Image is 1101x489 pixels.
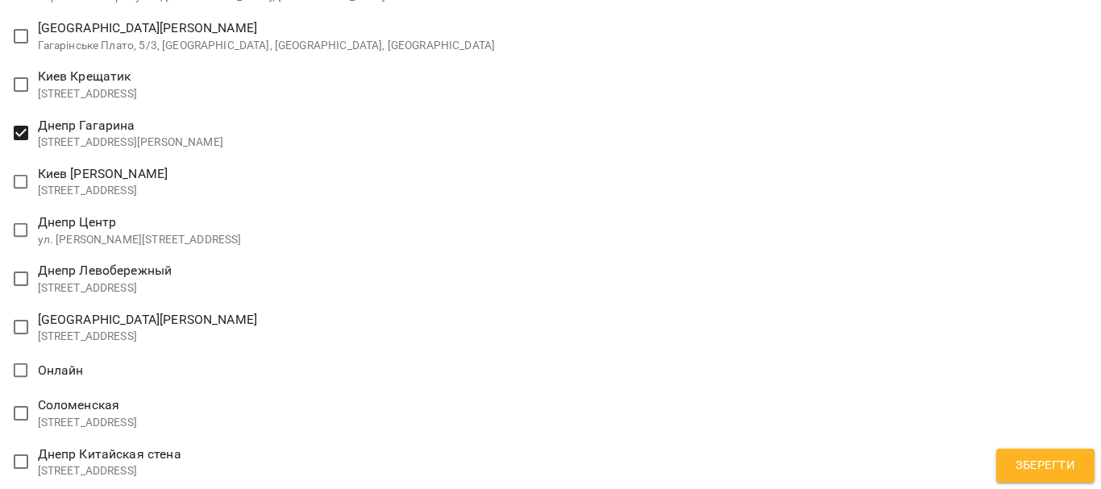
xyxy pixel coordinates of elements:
[38,20,257,35] span: [GEOGRAPHIC_DATA][PERSON_NAME]
[38,363,84,378] span: Онлайн
[38,446,181,462] span: Днепр Китайская стена
[38,214,117,230] span: Днепр Центр
[38,463,181,479] p: [STREET_ADDRESS]
[996,449,1095,483] button: Зберегти
[38,86,137,102] p: [STREET_ADDRESS]
[38,166,168,181] span: Киев [PERSON_NAME]
[38,329,257,345] p: [STREET_ADDRESS]
[38,397,120,412] span: Соломенская
[38,38,496,54] p: Гагарінське Плато, 5/3, [GEOGRAPHIC_DATA], [GEOGRAPHIC_DATA], [GEOGRAPHIC_DATA]
[38,312,257,327] span: [GEOGRAPHIC_DATA][PERSON_NAME]
[38,232,242,248] p: ул. [PERSON_NAME][STREET_ADDRESS]
[38,263,172,278] span: Днепр Левобережный
[38,280,172,296] p: [STREET_ADDRESS]
[38,68,131,84] span: Киев Крещатик
[38,415,137,431] p: [STREET_ADDRESS]
[38,118,135,133] span: Днепр Гагарина
[1016,455,1075,476] span: Зберегти
[38,135,223,151] p: [STREET_ADDRESS][PERSON_NAME]
[38,183,168,199] p: [STREET_ADDRESS]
